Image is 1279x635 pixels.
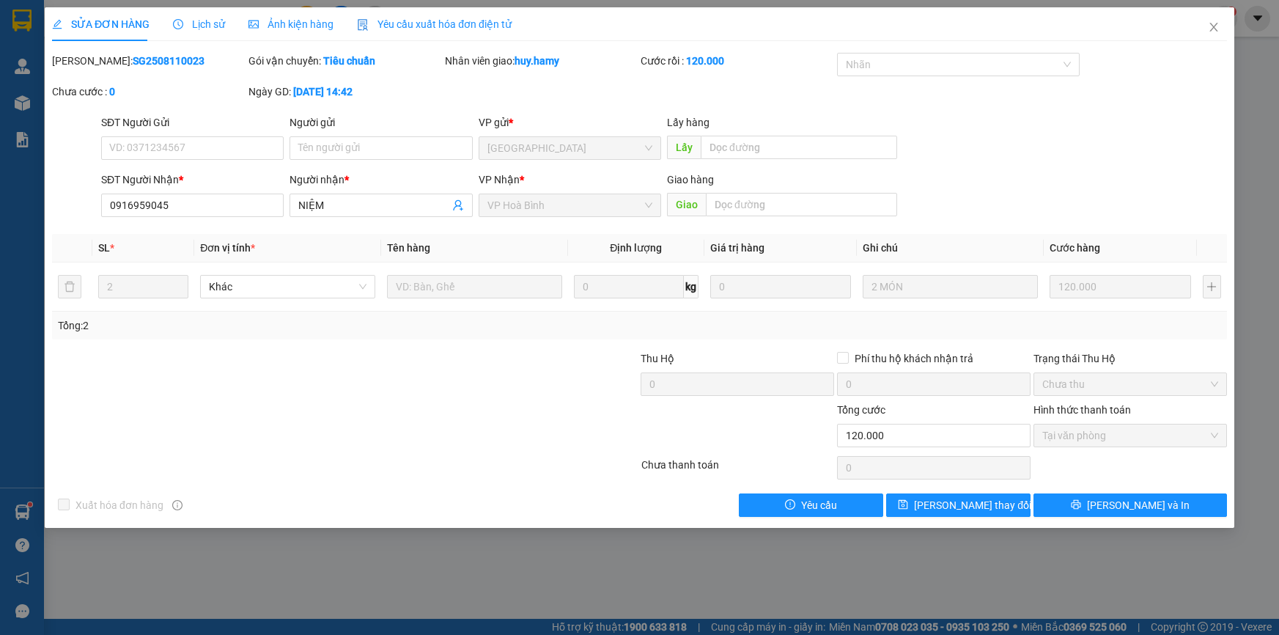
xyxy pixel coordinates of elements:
[515,55,559,67] b: huy.hamy
[357,19,369,31] img: icon
[667,136,701,159] span: Lấy
[290,172,472,188] div: Người nhận
[133,55,204,67] b: SG2508110023
[863,275,1038,298] input: Ghi Chú
[98,242,110,254] span: SL
[706,193,897,216] input: Dọc đường
[293,86,353,98] b: [DATE] 14:42
[886,493,1031,517] button: save[PERSON_NAME] thay đổi
[641,353,674,364] span: Thu Hộ
[200,242,255,254] span: Đơn vị tính
[667,174,714,186] span: Giao hàng
[849,350,979,367] span: Phí thu hộ khách nhận trả
[1193,7,1234,48] button: Close
[479,174,520,186] span: VP Nhận
[857,234,1044,263] th: Ghi chú
[1042,373,1218,395] span: Chưa thu
[70,497,169,513] span: Xuất hóa đơn hàng
[641,53,834,69] div: Cước rồi :
[1087,497,1190,513] span: [PERSON_NAME] và In
[801,497,837,513] span: Yêu cầu
[248,19,259,29] span: picture
[1208,21,1220,33] span: close
[914,497,1031,513] span: [PERSON_NAME] thay đổi
[487,137,652,159] span: Sài Gòn
[1071,499,1081,511] span: printer
[52,53,246,69] div: [PERSON_NAME]:
[387,242,430,254] span: Tên hàng
[172,500,183,510] span: info-circle
[1033,493,1227,517] button: printer[PERSON_NAME] và In
[1203,275,1221,298] button: plus
[898,499,908,511] span: save
[1050,275,1191,298] input: 0
[710,242,764,254] span: Giá trị hàng
[610,242,662,254] span: Định lượng
[248,18,333,30] span: Ảnh kiện hàng
[684,275,699,298] span: kg
[109,86,115,98] b: 0
[1050,242,1100,254] span: Cước hàng
[667,117,709,128] span: Lấy hàng
[290,114,472,131] div: Người gửi
[686,55,724,67] b: 120.000
[101,172,284,188] div: SĐT Người Nhận
[101,114,284,131] div: SĐT Người Gửi
[58,275,81,298] button: delete
[52,19,62,29] span: edit
[1033,350,1227,367] div: Trạng thái Thu Hộ
[837,404,885,416] span: Tổng cước
[445,53,638,69] div: Nhân viên giao:
[52,18,150,30] span: SỬA ĐƠN HÀNG
[479,114,661,131] div: VP gửi
[173,19,183,29] span: clock-circle
[487,194,652,216] span: VP Hoà Bình
[173,18,225,30] span: Lịch sử
[710,275,852,298] input: 0
[52,84,246,100] div: Chưa cước :
[1042,425,1218,447] span: Tại văn phòng
[667,193,706,216] span: Giao
[58,317,494,334] div: Tổng: 2
[452,199,464,211] span: user-add
[739,493,883,517] button: exclamation-circleYêu cầu
[209,276,366,298] span: Khác
[785,499,795,511] span: exclamation-circle
[323,55,375,67] b: Tiêu chuẩn
[387,275,562,298] input: VD: Bàn, Ghế
[1033,404,1131,416] label: Hình thức thanh toán
[248,53,442,69] div: Gói vận chuyển:
[357,18,512,30] span: Yêu cầu xuất hóa đơn điện tử
[248,84,442,100] div: Ngày GD:
[640,457,836,482] div: Chưa thanh toán
[701,136,897,159] input: Dọc đường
